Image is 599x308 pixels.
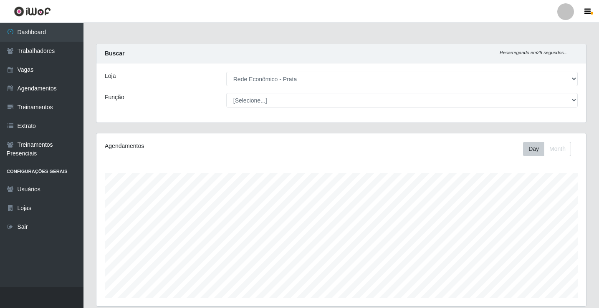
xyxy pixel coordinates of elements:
[544,142,571,156] button: Month
[523,142,544,156] button: Day
[500,50,568,55] i: Recarregando em 28 segundos...
[105,72,116,80] label: Loja
[105,50,124,57] strong: Buscar
[523,142,571,156] div: First group
[105,142,295,150] div: Agendamentos
[523,142,578,156] div: Toolbar with button groups
[14,6,51,17] img: CoreUI Logo
[105,93,124,102] label: Função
